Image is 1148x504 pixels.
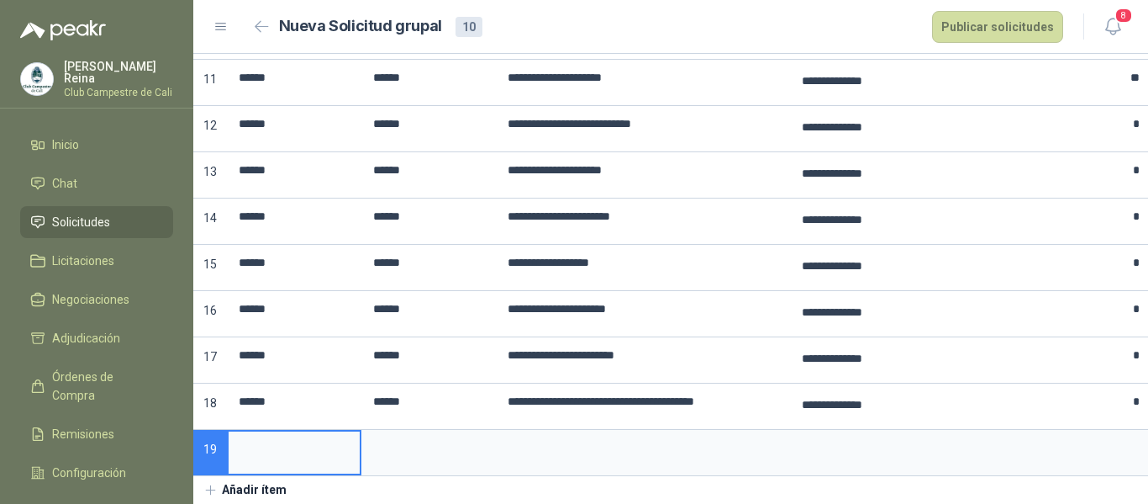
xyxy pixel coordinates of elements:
[20,284,173,316] a: Negociaciones
[20,245,173,277] a: Licitaciones
[20,322,173,354] a: Adjudicación
[52,368,157,405] span: Órdenes de Compra
[279,14,442,39] h2: Nueva Solicitud grupal
[193,291,227,337] p: 16
[456,17,482,37] div: 10
[193,430,227,476] p: 19
[52,290,129,309] span: Negociaciones
[20,206,173,238] a: Solicitudes
[193,60,227,106] p: 11
[21,63,53,95] img: Company Logo
[64,88,173,98] p: Club Campestre de Cali
[20,167,173,199] a: Chat
[52,252,114,270] span: Licitaciones
[52,213,110,231] span: Solicitudes
[20,129,173,161] a: Inicio
[193,106,227,152] p: 12
[52,135,79,154] span: Inicio
[193,152,227,199] p: 13
[1098,12,1128,42] button: 8
[1114,8,1133,24] span: 8
[64,61,173,84] p: [PERSON_NAME] Reina
[193,337,227,384] p: 17
[20,361,173,411] a: Órdenes de Compra
[52,329,120,347] span: Adjudicación
[52,464,126,482] span: Configuración
[193,384,227,430] p: 18
[52,174,77,193] span: Chat
[20,457,173,489] a: Configuración
[193,245,227,291] p: 15
[193,199,227,245] p: 14
[20,418,173,450] a: Remisiones
[932,11,1063,43] button: Publicar solicitudes
[20,20,106,40] img: Logo peakr
[52,425,114,443] span: Remisiones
